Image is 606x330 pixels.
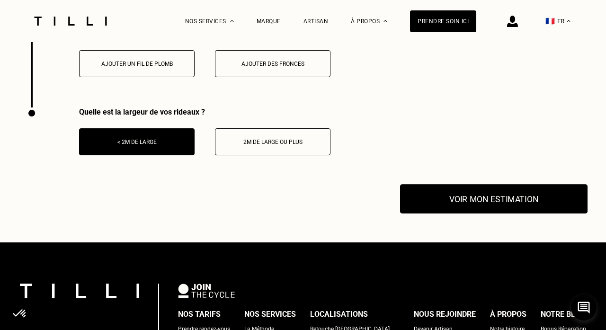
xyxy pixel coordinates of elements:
img: logo Join The Cycle [178,284,235,298]
img: Logo du service de couturière Tilli [31,17,110,26]
button: 2m de large ou plus [215,128,330,155]
div: À propos [490,307,526,321]
a: Prendre soin ici [410,10,476,32]
img: Menu déroulant à propos [383,20,387,22]
img: logo Tilli [20,284,139,298]
div: Notre blog [541,307,586,321]
img: Menu déroulant [230,20,234,22]
div: Quelle est la largeur de vos rideaux ? [79,107,330,116]
div: Nos services [244,307,296,321]
a: Artisan [303,18,329,25]
span: 🇫🇷 [545,17,555,26]
button: Voir mon estimation [400,184,588,214]
div: Ajouter un fil de plomb [84,61,189,67]
div: 2m de large ou plus [220,139,325,145]
div: Nos tarifs [178,307,221,321]
div: Ajouter des fronces [220,61,325,67]
button: Ajouter des fronces [215,50,330,77]
img: icône connexion [507,16,518,27]
img: menu déroulant [567,20,570,22]
button: Ajouter un fil de plomb [79,50,195,77]
div: Localisations [310,307,368,321]
a: Marque [257,18,281,25]
div: Nous rejoindre [414,307,476,321]
button: < 2m de large [79,128,195,155]
div: < 2m de large [84,139,189,145]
